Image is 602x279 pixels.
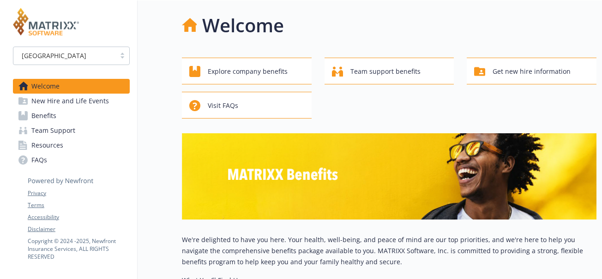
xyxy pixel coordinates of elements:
a: Resources [13,138,130,153]
a: Terms [28,201,129,209]
span: FAQs [31,153,47,167]
span: Resources [31,138,63,153]
p: Copyright © 2024 - 2025 , Newfront Insurance Services, ALL RIGHTS RESERVED [28,237,129,261]
span: [GEOGRAPHIC_DATA] [22,51,86,60]
p: We're delighted to have you here. Your health, well-being, and peace of mind are our top prioriti... [182,234,596,267]
span: [GEOGRAPHIC_DATA] [18,51,111,60]
a: Disclaimer [28,225,129,233]
span: New Hire and Life Events [31,94,109,108]
a: FAQs [13,153,130,167]
a: Privacy [28,189,129,197]
button: Team support benefits [325,58,454,84]
span: Visit FAQs [208,97,238,114]
button: Visit FAQs [182,92,312,119]
button: Explore company benefits [182,58,312,84]
span: Team Support [31,123,75,138]
img: overview page banner [182,133,596,220]
span: Benefits [31,108,56,123]
span: Explore company benefits [208,63,288,80]
a: New Hire and Life Events [13,94,130,108]
span: Welcome [31,79,60,94]
a: Team Support [13,123,130,138]
a: Accessibility [28,213,129,221]
button: Get new hire information [467,58,596,84]
span: Team support benefits [350,63,421,80]
a: Welcome [13,79,130,94]
h1: Welcome [202,12,284,39]
span: Get new hire information [493,63,571,80]
a: Benefits [13,108,130,123]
